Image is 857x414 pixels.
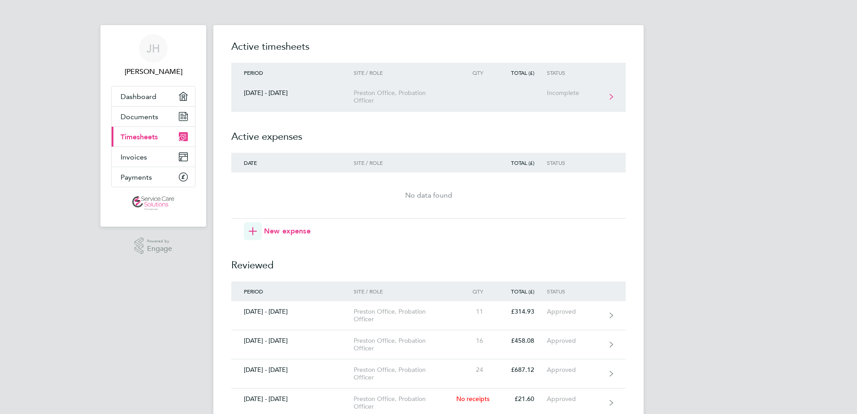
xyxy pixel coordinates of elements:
[231,395,354,403] div: [DATE] - [DATE]
[547,395,602,403] div: Approved
[547,308,602,315] div: Approved
[112,147,195,167] a: Invoices
[121,173,152,181] span: Payments
[496,337,547,345] div: £458.08
[354,288,456,294] div: Site / Role
[354,308,456,323] div: Preston Office, Probation Officer
[547,366,602,374] div: Approved
[456,366,496,374] div: 24
[231,39,626,63] h2: Active timesheets
[121,133,158,141] span: Timesheets
[244,222,311,240] button: New expense
[231,89,354,97] div: [DATE] - [DATE]
[121,92,156,101] span: Dashboard
[112,167,195,187] a: Payments
[456,308,496,315] div: 11
[134,237,173,254] a: Powered byEngage
[547,160,602,166] div: Status
[231,308,354,315] div: [DATE] - [DATE]
[132,196,174,211] img: servicecare-logo-retina.png
[111,66,195,77] span: Jane Harker
[456,69,496,76] div: Qty
[547,337,602,345] div: Approved
[231,240,626,281] h2: Reviewed
[354,69,456,76] div: Site / Role
[231,190,626,201] div: No data found
[231,366,354,374] div: [DATE] - [DATE]
[496,395,547,403] div: £21.60
[496,308,547,315] div: £314.93
[112,86,195,106] a: Dashboard
[496,69,547,76] div: Total (£)
[147,237,172,245] span: Powered by
[112,127,195,147] a: Timesheets
[456,337,496,345] div: 16
[264,226,311,237] span: New expense
[456,395,496,403] div: No receipts
[547,288,602,294] div: Status
[547,69,602,76] div: Status
[354,89,456,104] div: Preston Office, Probation Officer
[354,160,456,166] div: Site / Role
[244,288,263,295] span: Period
[231,359,626,388] a: [DATE] - [DATE]Preston Office, Probation Officer24£687.12Approved
[496,160,547,166] div: Total (£)
[231,112,626,153] h2: Active expenses
[354,395,456,410] div: Preston Office, Probation Officer
[547,89,602,97] div: Incomplete
[111,34,195,77] a: JH[PERSON_NAME]
[121,112,158,121] span: Documents
[231,82,626,112] a: [DATE] - [DATE]Preston Office, Probation OfficerIncomplete
[111,196,195,211] a: Go to home page
[244,69,263,76] span: Period
[147,245,172,253] span: Engage
[231,337,354,345] div: [DATE] - [DATE]
[231,160,354,166] div: Date
[100,25,206,227] nav: Main navigation
[456,288,496,294] div: Qty
[112,107,195,126] a: Documents
[121,153,147,161] span: Invoices
[147,43,160,54] span: JH
[231,301,626,330] a: [DATE] - [DATE]Preston Office, Probation Officer11£314.93Approved
[354,337,456,352] div: Preston Office, Probation Officer
[231,330,626,359] a: [DATE] - [DATE]Preston Office, Probation Officer16£458.08Approved
[496,366,547,374] div: £687.12
[496,288,547,294] div: Total (£)
[354,366,456,381] div: Preston Office, Probation Officer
